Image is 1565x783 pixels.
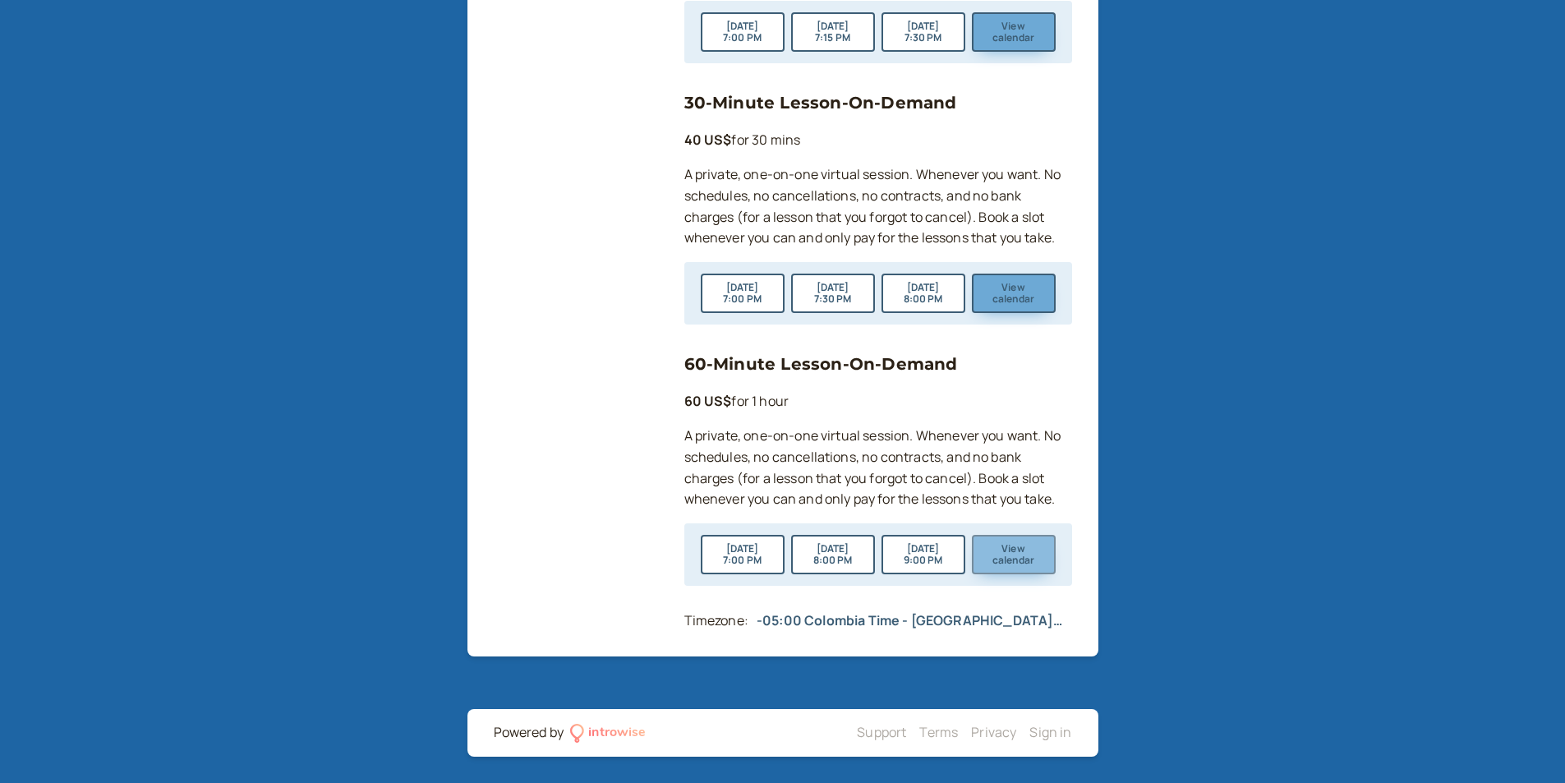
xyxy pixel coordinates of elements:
[791,12,875,52] button: [DATE]7:15 PM
[971,723,1016,741] a: Privacy
[972,535,1056,574] button: View calendar
[701,274,785,313] button: [DATE]7:00 PM
[684,164,1072,250] p: A private, one-on-one virtual session. Whenever you want. No schedules, no cancellations, no cont...
[881,12,965,52] button: [DATE]7:30 PM
[701,12,785,52] button: [DATE]7:00 PM
[701,535,785,574] button: [DATE]7:00 PM
[791,274,875,313] button: [DATE]7:30 PM
[684,93,957,113] a: 30-Minute Lesson-On-Demand
[791,535,875,574] button: [DATE]8:00 PM
[684,130,1072,151] p: for 30 mins
[1029,723,1071,741] a: Sign in
[919,723,958,741] a: Terms
[684,354,958,374] a: 60-Minute Lesson-On-Demand
[684,391,1072,412] p: for 1 hour
[684,610,748,632] div: Timezone:
[972,12,1056,52] button: View calendar
[881,274,965,313] button: [DATE]8:00 PM
[881,535,965,574] button: [DATE]9:00 PM
[684,131,732,149] b: 40 US$
[857,723,906,741] a: Support
[684,392,732,410] b: 60 US$
[570,722,647,744] a: introwise
[684,426,1072,511] p: A private, one-on-one virtual session. Whenever you want. No schedules, no cancellations, no cont...
[972,274,1056,313] button: View calendar
[588,722,646,744] div: introwise
[494,722,564,744] div: Powered by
